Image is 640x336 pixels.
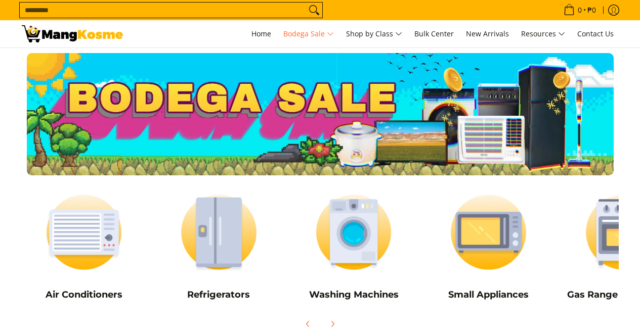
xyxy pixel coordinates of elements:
span: Resources [521,28,565,40]
button: Search [306,3,322,18]
span: New Arrivals [466,29,509,38]
span: Bulk Center [414,29,454,38]
img: Bodega Sale l Mang Kosme: Cost-Efficient &amp; Quality Home Appliances [22,25,123,42]
a: Shop by Class [341,20,407,47]
a: New Arrivals [461,20,514,47]
a: Bodega Sale [278,20,339,47]
a: Contact Us [572,20,619,47]
img: Refrigerators [156,185,281,279]
img: Air Conditioners [22,185,147,279]
img: Washing Machines [291,185,416,279]
a: Small Appliances Small Appliances [426,185,551,308]
img: Small Appliances [426,185,551,279]
span: Bodega Sale [283,28,334,40]
h5: Refrigerators [156,289,281,301]
span: Contact Us [577,29,614,38]
a: Home [246,20,276,47]
span: ₱0 [586,7,598,14]
button: Previous [297,313,319,335]
h5: Air Conditioners [22,289,147,301]
h5: Small Appliances [426,289,551,301]
h5: Washing Machines [291,289,416,301]
nav: Main Menu [133,20,619,47]
span: 0 [576,7,583,14]
a: Air Conditioners Air Conditioners [22,185,147,308]
button: Next [321,313,344,335]
a: Washing Machines Washing Machines [291,185,416,308]
span: • [561,5,599,16]
span: Shop by Class [346,28,402,40]
a: Resources [516,20,570,47]
a: Refrigerators Refrigerators [156,185,281,308]
span: Home [251,29,271,38]
a: Bulk Center [409,20,459,47]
